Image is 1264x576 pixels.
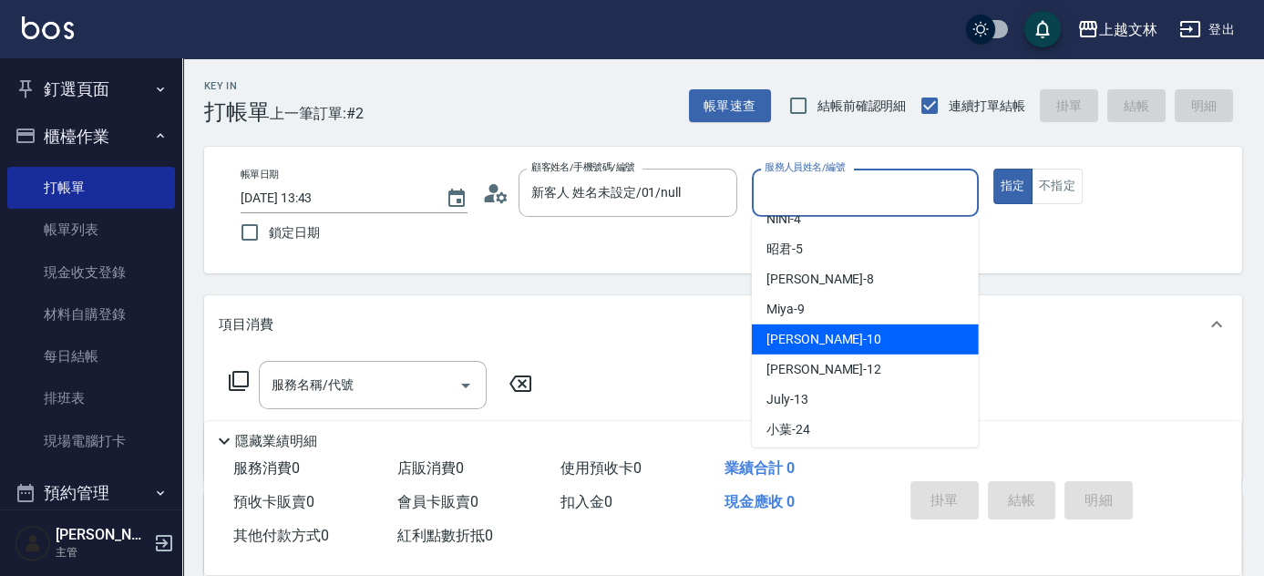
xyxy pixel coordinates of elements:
span: [PERSON_NAME] -8 [766,270,874,289]
span: 鎖定日期 [269,223,320,242]
div: 上越文林 [1099,18,1157,41]
img: Logo [22,16,74,39]
span: 連續打單結帳 [949,97,1025,116]
span: 紅利點數折抵 0 [397,527,493,544]
label: 帳單日期 [241,168,279,181]
span: 店販消費 0 [397,459,464,477]
a: 打帳單 [7,167,175,209]
h2: Key In [204,80,270,92]
input: YYYY/MM/DD hh:mm [241,183,427,213]
button: Choose date, selected date is 2025-09-22 [435,177,478,221]
button: 指定 [993,169,1033,204]
a: 現場電腦打卡 [7,420,175,462]
span: 預收卡販賣 0 [233,493,314,510]
button: Open [451,371,480,400]
p: 項目消費 [219,315,273,334]
span: 使用預收卡 0 [560,459,642,477]
span: 會員卡販賣 0 [397,493,478,510]
span: 結帳前確認明細 [817,97,907,116]
button: 上越文林 [1070,11,1165,48]
button: 預約管理 [7,469,175,517]
label: 顧客姓名/手機號碼/編號 [531,160,635,174]
h3: 打帳單 [204,99,270,125]
span: 扣入金 0 [560,493,612,510]
span: [PERSON_NAME] -12 [766,360,881,379]
h5: [PERSON_NAME] [56,526,149,544]
span: 現金應收 0 [724,493,795,510]
div: 項目消費 [204,295,1242,354]
span: 昭君 -5 [766,240,803,259]
button: 不指定 [1032,169,1083,204]
a: 每日結帳 [7,335,175,377]
p: 隱藏業績明細 [235,432,317,451]
label: 服務人員姓名/編號 [765,160,845,174]
button: save [1024,11,1061,47]
button: 帳單速查 [689,89,771,123]
button: 登出 [1172,13,1242,46]
span: 上一筆訂單:#2 [270,102,364,125]
a: 帳單列表 [7,209,175,251]
button: 櫃檯作業 [7,113,175,160]
p: 主管 [56,544,149,561]
a: 排班表 [7,377,175,419]
span: 小葉 -24 [766,420,810,439]
span: [PERSON_NAME] -10 [766,330,881,349]
span: 業績合計 0 [724,459,795,477]
button: 釘選頁面 [7,66,175,113]
img: Person [15,525,51,561]
span: NiNi -4 [766,210,801,229]
span: 服務消費 0 [233,459,300,477]
a: 現金收支登錄 [7,252,175,293]
span: July -13 [766,390,808,409]
a: 材料自購登錄 [7,293,175,335]
span: 其他付款方式 0 [233,527,329,544]
span: Miya -9 [766,300,805,319]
